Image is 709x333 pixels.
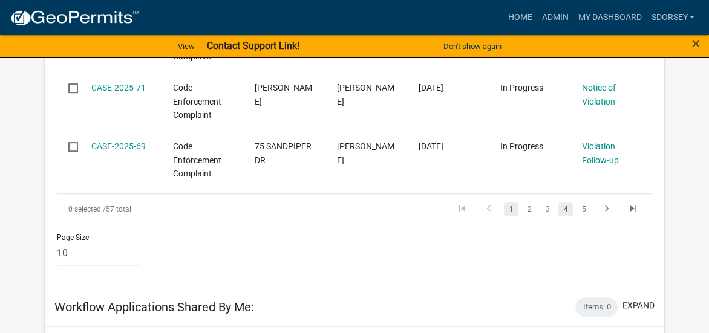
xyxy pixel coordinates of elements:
a: 2 [522,202,537,216]
a: go to previous page [477,202,500,216]
span: Code Enforcement Complaint [173,83,221,120]
div: 57 total [57,194,290,224]
span: 75 SANDPIPER DR [255,141,312,165]
a: CASE-2025-71 [91,83,146,92]
span: 07/24/2025 [419,83,443,92]
span: WILLIAMS RD [255,83,312,106]
button: Close [692,36,700,51]
span: × [692,35,700,52]
li: page 4 [557,199,575,219]
a: Violation Follow-up [582,141,619,165]
span: 07/24/2025 [419,141,443,151]
a: CASE-2025-69 [91,141,146,151]
li: page 5 [575,199,593,219]
a: go to next page [595,202,618,216]
div: Items: 0 [575,297,618,317]
a: sdorsey [646,6,699,29]
li: page 2 [520,199,538,219]
li: page 1 [502,199,520,219]
a: 5 [577,202,591,216]
a: Admin [537,6,573,29]
span: Sabrena Dorsey [336,83,394,106]
a: go to last page [621,202,644,216]
span: 0 selected / [68,205,106,213]
a: Notice of Violation [582,83,616,106]
h5: Workflow Applications Shared By Me: [54,300,254,314]
strong: Contact Support Link! [207,40,299,51]
a: Home [503,6,537,29]
a: go to first page [451,202,474,216]
a: View [173,36,200,56]
button: expand [622,299,655,312]
li: page 3 [538,199,557,219]
span: In Progress [500,141,543,151]
button: Don't show again [439,36,506,56]
a: 4 [558,202,573,216]
span: Code Enforcement Complaint [173,141,221,179]
a: 1 [504,202,518,216]
a: 3 [540,202,555,216]
span: In Progress [500,83,543,92]
span: Sabrena Dorsey [336,141,394,165]
a: My Dashboard [573,6,646,29]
